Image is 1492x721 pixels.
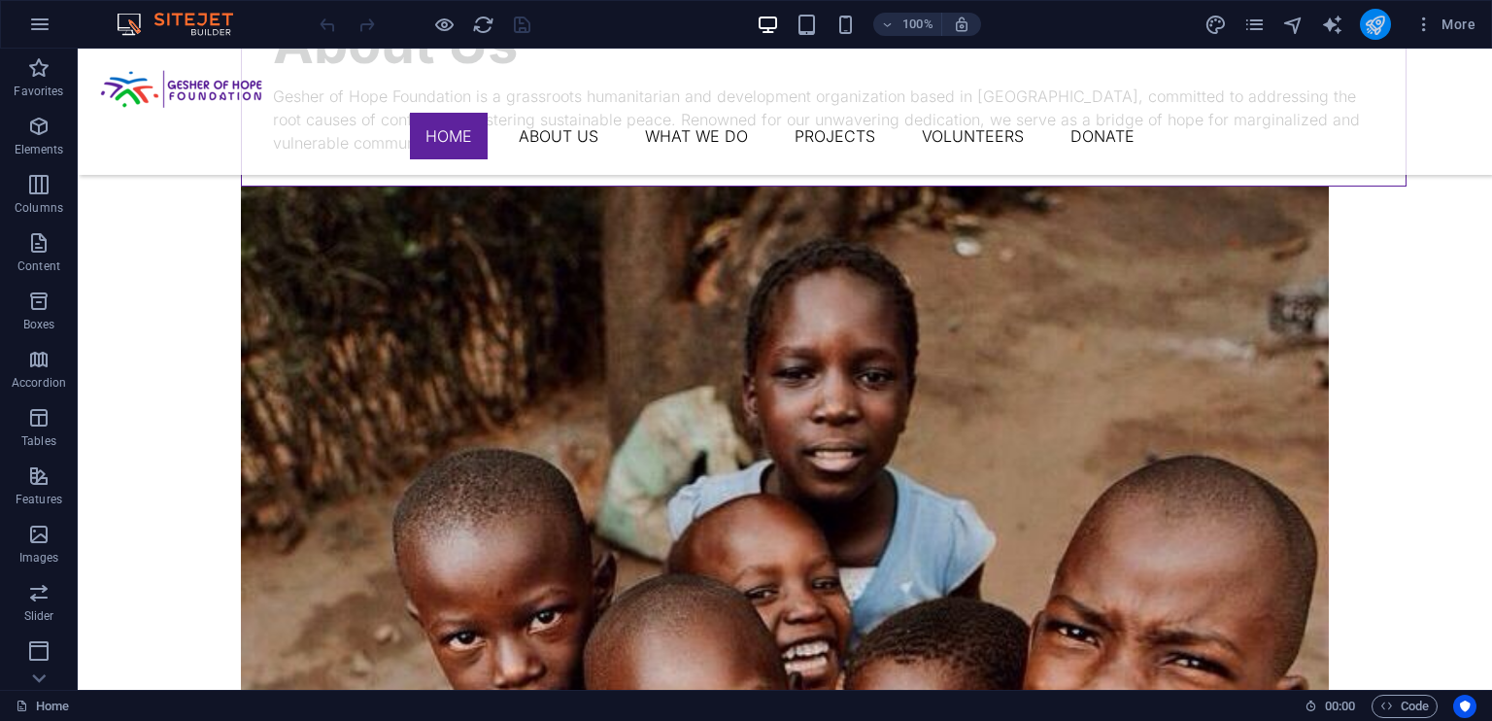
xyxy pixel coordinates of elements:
button: pages [1243,13,1267,36]
button: text_generator [1321,13,1344,36]
p: Slider [24,608,54,624]
button: 100% [873,13,942,36]
i: Reload page [472,14,494,36]
p: Images [19,550,59,566]
span: : [1339,699,1341,713]
p: Favorites [14,84,63,99]
button: navigator [1282,13,1305,36]
p: Accordion [12,375,66,391]
button: design [1204,13,1228,36]
button: reload [471,13,494,36]
a: Click to cancel selection. Double-click to open Pages [16,695,69,718]
i: AI Writer [1321,14,1343,36]
p: Boxes [23,317,55,332]
button: More [1407,9,1483,40]
button: publish [1360,9,1391,40]
p: Elements [15,142,64,157]
span: Code [1380,695,1429,718]
h6: 100% [902,13,933,36]
button: Click here to leave preview mode and continue editing [432,13,456,36]
i: Design (Ctrl+Alt+Y) [1204,14,1227,36]
span: 00 00 [1325,695,1355,718]
p: Features [16,492,62,507]
p: Content [17,258,60,274]
button: Usercentrics [1453,695,1476,718]
i: On resize automatically adjust zoom level to fit chosen device. [953,16,970,33]
img: Editor Logo [112,13,257,36]
h6: Session time [1305,695,1356,718]
i: Pages (Ctrl+Alt+S) [1243,14,1266,36]
span: More [1414,15,1475,34]
p: Tables [21,433,56,449]
p: Columns [15,200,63,216]
i: Navigator [1282,14,1305,36]
button: Code [1372,695,1438,718]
